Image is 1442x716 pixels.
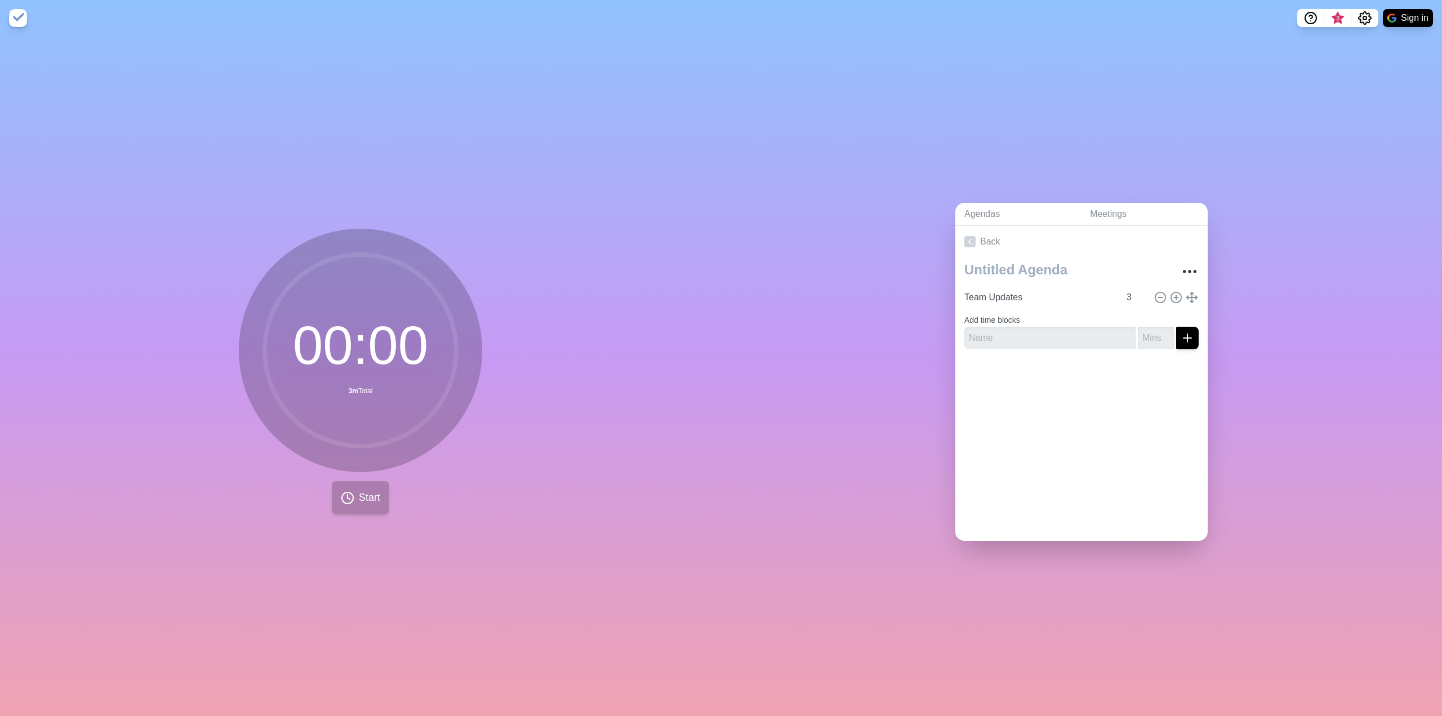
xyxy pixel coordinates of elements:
input: Mins [1138,327,1174,349]
img: google logo [1387,14,1396,23]
span: 3 [1333,14,1342,23]
button: Start [332,481,389,514]
span: Start [359,490,380,505]
button: Sign in [1383,9,1433,27]
img: timeblocks logo [9,9,27,27]
a: Agendas [955,203,1081,226]
input: Name [960,286,1120,309]
a: Back [955,226,1208,257]
input: Name [964,327,1136,349]
button: What’s new [1324,9,1351,27]
label: Add time blocks [964,315,1020,324]
a: Meetings [1081,203,1208,226]
button: Help [1297,9,1324,27]
button: More [1178,260,1201,283]
input: Mins [1122,286,1149,309]
button: Settings [1351,9,1378,27]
